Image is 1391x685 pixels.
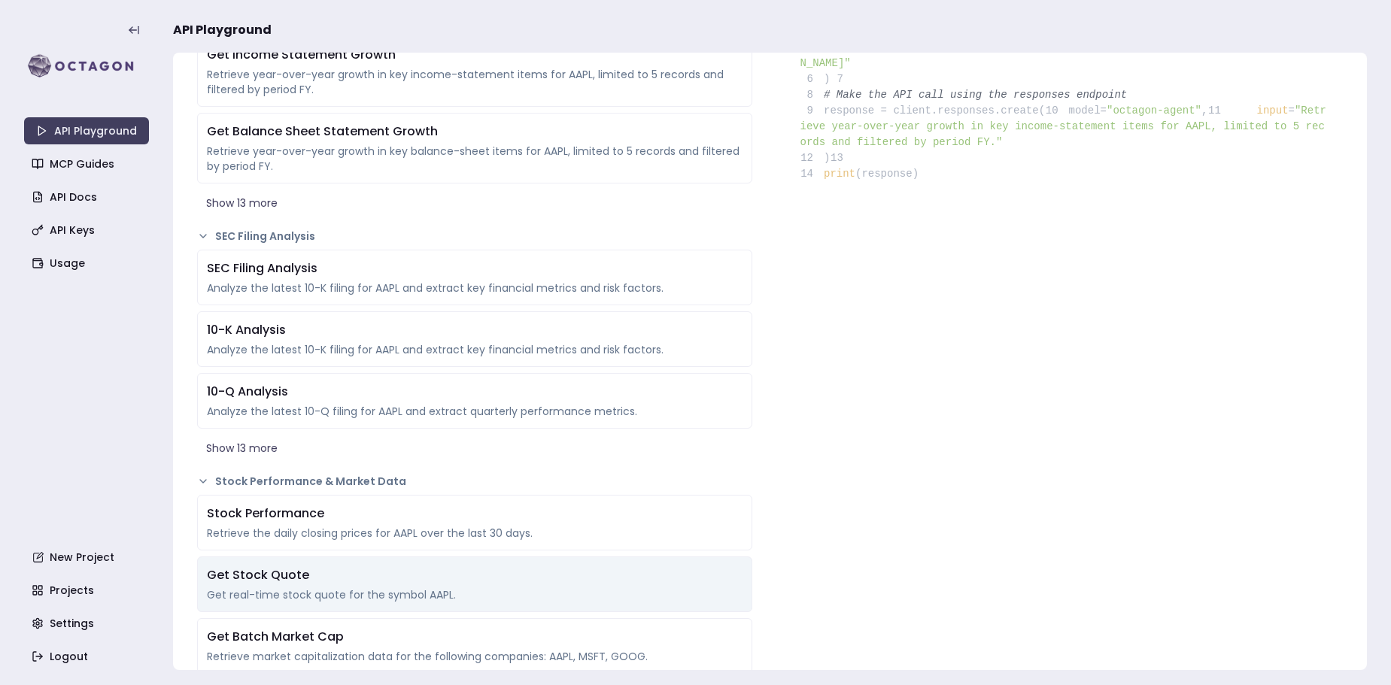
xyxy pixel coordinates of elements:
div: Get Batch Market Cap [207,628,743,646]
a: API Keys [26,217,150,244]
div: Get Stock Quote [207,566,743,584]
span: 6 [800,71,825,87]
span: response = client.responses.create( [800,105,1046,117]
span: "Retrieve year-over-year growth in key income-statement items for AAPL, limited to 5 records and ... [800,105,1326,148]
button: Show 13 more [197,435,752,462]
span: 13 [830,150,854,166]
a: API Playground [24,117,149,144]
a: MCP Guides [26,150,150,177]
span: print [824,168,855,180]
span: client = OpenAI( [800,41,925,53]
span: API Playground [173,21,272,39]
span: 12 [800,150,825,166]
a: Logout [26,643,150,670]
div: Retrieve market capitalization data for the following companies: AAPL, MSFT, GOOG. [207,649,743,664]
a: Settings [26,610,150,637]
div: SEC Filing Analysis [207,259,743,277]
div: Analyze the latest 10-Q filing for AAPL and extract quarterly performance metrics. [207,404,743,419]
span: 9 [800,103,825,119]
button: Show 13 more [197,189,752,217]
img: logo-rect-yK7x_WSZ.svg [24,51,149,81]
div: Stock Performance [207,505,743,523]
button: SEC Filing Analysis [197,229,752,244]
div: Retrieve year-over-year growth in key balance-sheet items for AAPL, limited to 5 records and filt... [207,144,743,174]
span: # Make the API call using the responses endpoint [824,89,1127,101]
span: "octagon-agent" [1107,105,1201,117]
span: 7 [830,71,854,87]
span: , [1201,105,1207,117]
div: Get Income Statement Growth [207,46,743,64]
div: Analyze the latest 10-K filing for AAPL and extract key financial metrics and risk factors. [207,342,743,357]
span: ) [800,73,831,85]
div: Get real-time stock quote for the symbol AAPL. [207,587,743,602]
a: New Project [26,544,150,571]
span: 14 [800,166,825,182]
span: (response) [855,168,919,180]
span: 11 [1207,103,1232,119]
a: Projects [26,577,150,604]
div: Retrieve the daily closing prices for AAPL over the last 30 days. [207,526,743,541]
span: ) [800,152,831,164]
span: input [1257,105,1289,117]
div: Analyze the latest 10-K filing for AAPL and extract key financial metrics and risk factors. [207,280,743,296]
span: 8 [800,87,825,103]
span: model= [1069,105,1107,117]
div: Retrieve year-over-year growth in key income-statement items for AAPL, limited to 5 records and f... [207,67,743,97]
div: 10-Q Analysis [207,383,743,401]
div: Get Balance Sheet Statement Growth [207,123,743,141]
div: 10-K Analysis [207,321,743,339]
span: 10 [1045,103,1069,119]
button: Stock Performance & Market Data [197,474,752,489]
a: Usage [26,250,150,277]
span: = [1289,105,1295,117]
a: API Docs [26,183,150,211]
